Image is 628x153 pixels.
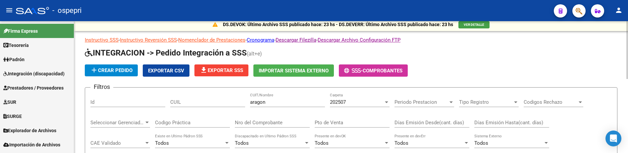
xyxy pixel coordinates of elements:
a: Nomenclador de Prestaciones [178,37,245,43]
mat-icon: file_download [200,66,208,74]
span: VER DETALLE [464,23,484,26]
span: Tipo Registro [459,99,513,105]
span: Todos [474,140,488,146]
span: SUR [3,98,16,106]
span: Integración (discapacidad) [3,70,65,77]
div: Open Intercom Messenger [605,131,621,146]
mat-icon: menu [5,6,13,14]
span: Seleccionar Gerenciador [90,120,144,126]
span: Todos [235,140,249,146]
span: Exportar CSV [148,68,184,74]
span: Todos [155,140,169,146]
span: CAE Validado [90,140,144,146]
span: Todos [315,140,329,146]
button: VER DETALLE [458,21,490,28]
button: Exportar SSS [194,64,248,76]
a: Descargar Archivo Configuración FTP [318,37,400,43]
span: - ospepri [52,3,81,18]
h3: Filtros [90,82,113,92]
mat-icon: person [615,6,623,14]
span: Exportar SSS [200,67,243,73]
a: Descargar Filezilla [276,37,316,43]
span: Comprobantes [363,68,402,74]
span: Crear Pedido [90,67,132,73]
button: Importar Sistema Externo [253,64,334,77]
span: INTEGRACION -> Pedido Integración a SSS [85,48,247,57]
span: Todos [394,140,408,146]
span: Codigos Rechazo [524,99,577,105]
span: - [344,68,363,74]
span: Prestadores / Proveedores [3,84,64,92]
span: Tesorería [3,42,29,49]
span: Importar Sistema Externo [259,68,329,74]
span: SURGE [3,113,22,120]
span: Explorador de Archivos [3,127,56,134]
span: 202507 [330,99,346,105]
span: Importación de Archivos [3,141,60,148]
button: -Comprobantes [339,64,408,77]
a: Instructivo SSS [85,37,119,43]
a: Instructivo Reversión SSS [120,37,177,43]
mat-icon: add [90,66,98,74]
p: DS.DEVOK: Último Archivo SSS publicado hace: 23 hs - DS.DEVERR: Último Archivo SSS publicado hace... [223,21,453,28]
button: Exportar CSV [143,64,189,77]
span: Firma Express [3,27,38,35]
span: Periodo Prestacion [394,99,448,105]
span: Padrón [3,56,25,63]
p: - - - - - [85,36,617,44]
span: (alt+e) [247,51,262,57]
button: Crear Pedido [85,64,138,76]
a: Cronograma [247,37,274,43]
